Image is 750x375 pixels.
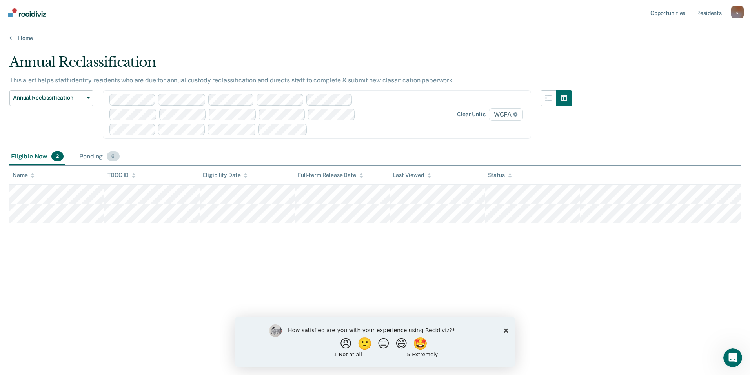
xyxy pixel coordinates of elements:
[51,151,64,162] span: 2
[488,172,512,178] div: Status
[8,8,46,17] img: Recidiviz
[9,90,93,106] button: Annual Reclassification
[731,6,744,18] button: Profile dropdown button
[489,108,523,121] span: WCFA
[235,317,515,367] iframe: Survey by Kim from Recidiviz
[298,172,363,178] div: Full-term Release Date
[203,172,248,178] div: Eligibility Date
[731,6,744,18] div: s
[13,172,35,178] div: Name
[13,95,84,101] span: Annual Reclassification
[393,172,431,178] div: Last Viewed
[107,172,136,178] div: TDOC ID
[9,54,572,76] div: Annual Reclassification
[723,348,742,367] iframe: Intercom live chat
[9,35,741,42] a: Home
[78,148,121,166] div: Pending6
[9,148,65,166] div: Eligible Now2
[107,151,119,162] span: 6
[457,111,486,118] div: Clear units
[9,76,454,84] p: This alert helps staff identify residents who are due for annual custody reclassification and dir...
